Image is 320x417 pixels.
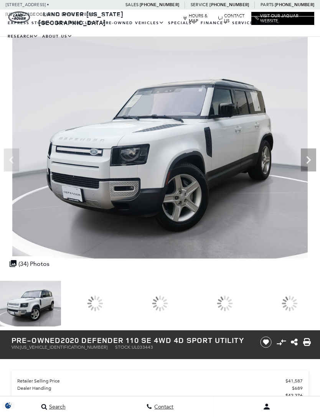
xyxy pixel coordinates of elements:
[17,386,292,391] span: Dealer Handling
[17,378,285,384] span: Retailer Selling Price
[17,378,303,384] a: Retailer Selling Price $41,587
[209,2,249,8] a: [PHONE_NUMBER]
[292,386,303,391] span: $689
[6,256,53,271] div: (34) Photos
[230,16,283,30] a: Service & Parts
[152,404,173,410] span: Contact
[8,12,30,23] img: Land Rover
[275,336,287,348] button: Compare vehicle
[140,2,179,8] a: [PHONE_NUMBER]
[47,404,66,410] span: Search
[6,30,40,43] a: Research
[132,344,153,350] span: UL033443
[8,12,30,23] a: land-rover
[303,338,311,347] a: Print this Pre-Owned 2020 Defender 110 SE 4WD 4D Sport Utility
[12,344,20,350] span: VIN:
[17,393,303,398] a: $42,276
[257,336,274,348] button: Save vehicle
[12,335,61,345] strong: Pre-Owned
[115,344,132,350] span: Stock:
[40,30,74,43] a: About Us
[218,13,247,23] a: Contact Us
[285,378,303,384] span: $41,587
[275,2,314,8] a: [PHONE_NUMBER]
[6,2,96,17] a: [STREET_ADDRESS] • [US_STATE][GEOGRAPHIC_DATA], CO 80905
[12,336,250,344] h1: 2020 Defender 110 SE 4WD 4D Sport Utility
[166,16,199,30] a: Specials
[285,393,303,398] span: $42,276
[6,16,314,43] nav: Main Navigation
[183,13,214,23] a: Hours & Map
[301,148,316,171] div: Next
[20,344,107,350] span: [US_VEHICLE_IDENTIFICATION_NUMBER]
[54,16,101,30] a: New Vehicles
[199,16,230,30] a: Finance
[6,16,54,30] a: EXPRESS STORE
[38,10,124,27] a: Land Rover [US_STATE][GEOGRAPHIC_DATA]
[214,397,320,416] button: Open user profile menu
[255,13,311,23] a: Visit Our Jaguar Website
[291,338,298,347] a: Share this Pre-Owned 2020 Defender 110 SE 4WD 4D Sport Utility
[17,386,303,391] a: Dealer Handling $689
[101,16,166,30] a: Pre-Owned Vehicles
